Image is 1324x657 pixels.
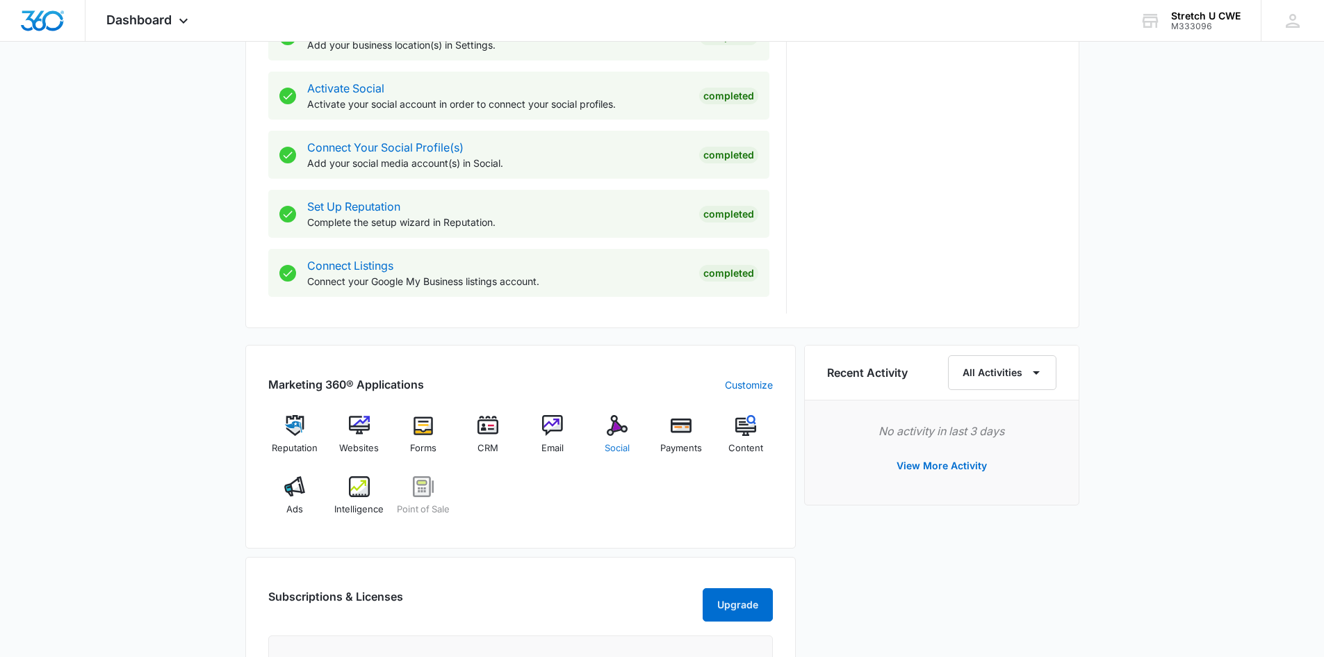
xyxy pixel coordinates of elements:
[660,441,702,455] span: Payments
[699,88,758,104] div: Completed
[397,415,450,465] a: Forms
[332,415,386,465] a: Websites
[397,503,450,517] span: Point of Sale
[307,81,384,95] a: Activate Social
[541,441,564,455] span: Email
[477,441,498,455] span: CRM
[106,13,172,27] span: Dashboard
[268,415,322,465] a: Reputation
[268,588,403,616] h2: Subscriptions & Licenses
[703,588,773,622] button: Upgrade
[307,259,393,273] a: Connect Listings
[699,206,758,222] div: Completed
[590,415,644,465] a: Social
[461,415,515,465] a: CRM
[827,423,1056,439] p: No activity in last 3 days
[268,376,424,393] h2: Marketing 360® Applications
[307,274,688,289] p: Connect your Google My Business listings account.
[307,200,400,213] a: Set Up Reputation
[1171,22,1241,31] div: account id
[526,415,580,465] a: Email
[307,38,688,52] p: Add your business location(s) in Settings.
[307,156,688,170] p: Add your social media account(s) in Social.
[272,441,318,455] span: Reputation
[655,415,708,465] a: Payments
[948,355,1056,390] button: All Activities
[339,441,379,455] span: Websites
[699,147,758,163] div: Completed
[883,449,1001,482] button: View More Activity
[605,441,630,455] span: Social
[332,476,386,526] a: Intelligence
[268,476,322,526] a: Ads
[307,97,688,111] p: Activate your social account in order to connect your social profiles.
[1171,10,1241,22] div: account name
[699,265,758,282] div: Completed
[410,441,436,455] span: Forms
[728,441,763,455] span: Content
[827,364,908,381] h6: Recent Activity
[307,215,688,229] p: Complete the setup wizard in Reputation.
[286,503,303,517] span: Ads
[307,140,464,154] a: Connect Your Social Profile(s)
[719,415,773,465] a: Content
[397,476,450,526] a: Point of Sale
[334,503,384,517] span: Intelligence
[725,378,773,392] a: Customize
